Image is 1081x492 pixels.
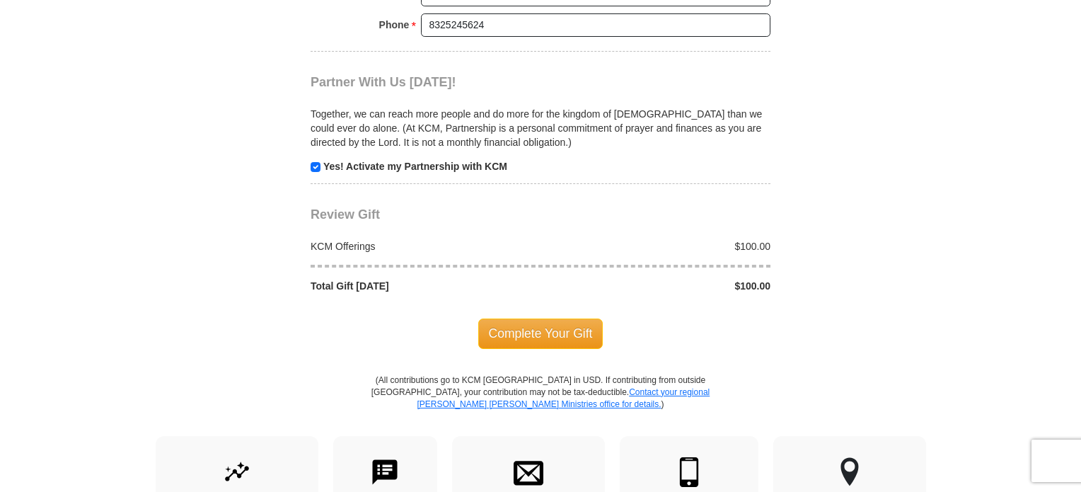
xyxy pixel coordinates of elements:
[540,239,778,253] div: $100.00
[371,374,710,436] p: (All contributions go to KCM [GEOGRAPHIC_DATA] in USD. If contributing from outside [GEOGRAPHIC_D...
[304,279,541,293] div: Total Gift [DATE]
[540,279,778,293] div: $100.00
[311,107,770,149] p: Together, we can reach more people and do more for the kingdom of [DEMOGRAPHIC_DATA] than we coul...
[370,457,400,487] img: text-to-give.svg
[304,239,541,253] div: KCM Offerings
[222,457,252,487] img: give-by-stock.svg
[323,161,507,172] strong: Yes! Activate my Partnership with KCM
[478,319,603,348] span: Complete Your Gift
[379,15,410,35] strong: Phone
[840,457,860,487] img: other-region
[311,75,456,89] span: Partner With Us [DATE]!
[514,457,543,487] img: envelope.svg
[417,387,710,409] a: Contact your regional [PERSON_NAME] [PERSON_NAME] Ministries office for details.
[674,457,704,487] img: mobile.svg
[311,207,380,222] span: Review Gift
